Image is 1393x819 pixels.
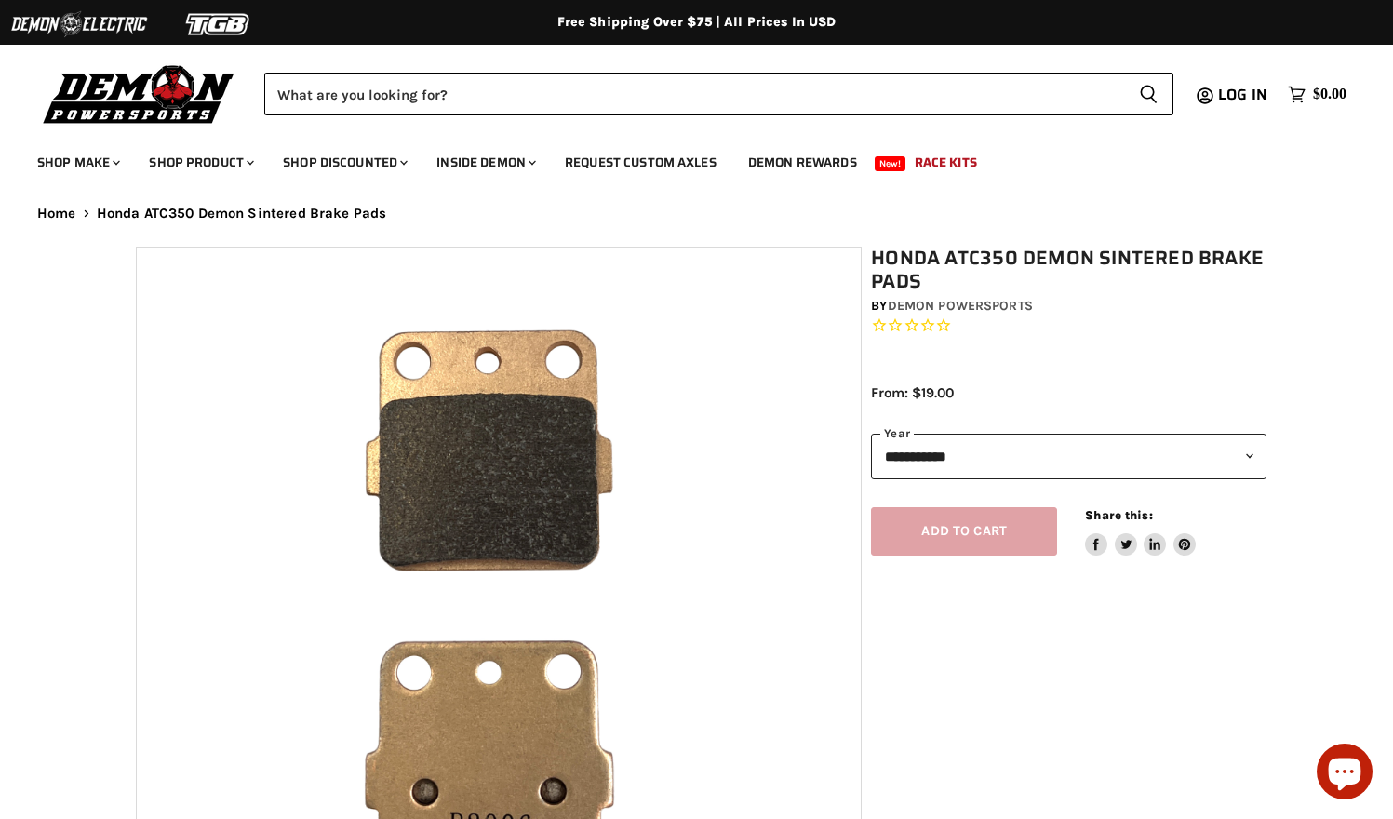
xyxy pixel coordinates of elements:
[9,7,149,42] img: Demon Electric Logo 2
[269,143,419,181] a: Shop Discounted
[1210,87,1279,103] a: Log in
[888,298,1033,314] a: Demon Powersports
[1218,83,1267,106] span: Log in
[23,143,131,181] a: Shop Make
[1085,508,1152,522] span: Share this:
[1124,73,1173,115] button: Search
[871,296,1266,316] div: by
[37,60,241,127] img: Demon Powersports
[871,434,1266,479] select: year
[901,143,991,181] a: Race Kits
[1085,507,1196,557] aside: Share this:
[264,73,1124,115] input: Search
[264,73,1173,115] form: Product
[1279,81,1356,108] a: $0.00
[875,156,906,171] span: New!
[1311,744,1378,804] inbox-online-store-chat: Shopify online store chat
[871,247,1266,293] h1: Honda ATC350 Demon Sintered Brake Pads
[422,143,547,181] a: Inside Demon
[97,206,387,222] span: Honda ATC350 Demon Sintered Brake Pads
[23,136,1342,181] ul: Main menu
[1313,86,1346,103] span: $0.00
[551,143,730,181] a: Request Custom Axles
[734,143,871,181] a: Demon Rewards
[37,206,76,222] a: Home
[871,384,954,401] span: From: $19.00
[149,7,288,42] img: TGB Logo 2
[135,143,265,181] a: Shop Product
[871,316,1266,336] span: Rated 0.0 out of 5 stars 0 reviews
